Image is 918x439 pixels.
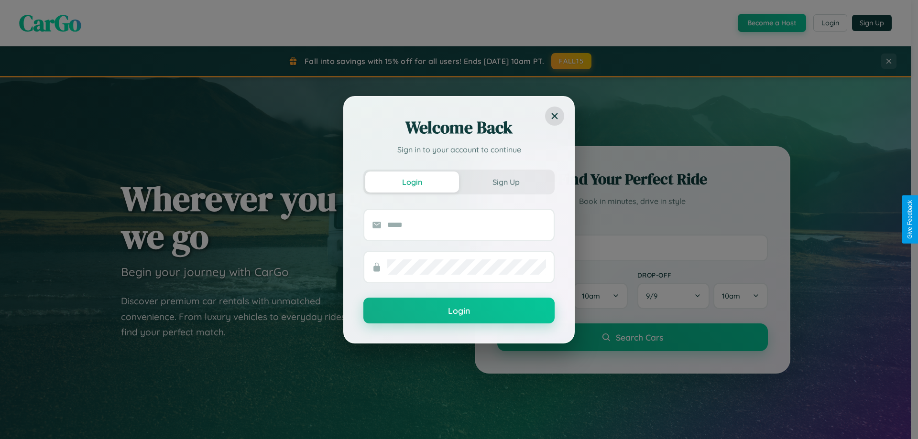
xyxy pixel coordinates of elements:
[365,171,459,193] button: Login
[363,144,555,155] p: Sign in to your account to continue
[363,116,555,139] h2: Welcome Back
[363,298,555,323] button: Login
[907,200,913,239] div: Give Feedback
[459,171,553,193] button: Sign Up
